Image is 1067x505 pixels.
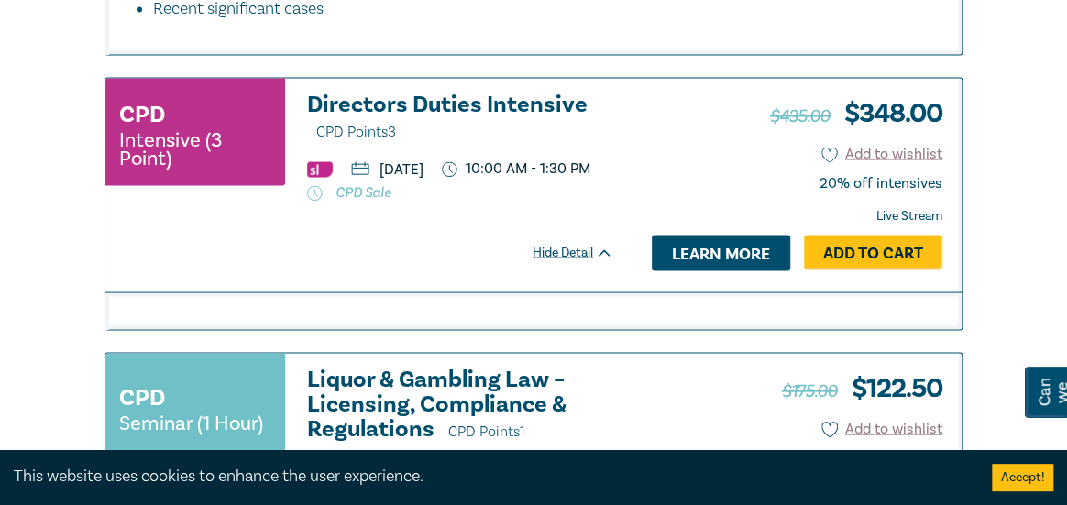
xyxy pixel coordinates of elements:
[821,418,943,439] button: Add to wishlist
[14,465,964,489] div: This website uses cookies to enhance the user experience.
[770,104,830,127] span: $435.00
[821,143,943,164] button: Add to wishlist
[307,182,613,201] p: CPD Sale
[119,130,271,167] small: Intensive (3 Point)
[351,161,423,176] p: [DATE]
[119,380,165,413] h3: CPD
[782,379,838,402] span: $175.00
[533,243,633,261] div: Hide Detail
[119,413,263,432] small: Seminar (1 Hour)
[876,207,942,224] strong: Live Stream
[825,449,942,467] div: 30% off seminars
[119,97,165,130] h3: CPD
[307,92,613,144] h3: Directors Duties Intensive
[782,367,942,409] h3: $ 122.50
[448,422,525,440] span: CPD Points 1
[804,235,942,269] a: Add to Cart
[307,161,333,177] img: Substantive Law
[307,92,613,144] a: Directors Duties Intensive CPD Points3
[307,367,613,444] h3: Liquor & Gambling Law – Licensing, Compliance & Regulations
[652,235,790,269] a: Learn more
[819,174,942,192] div: 20% off intensives
[442,159,590,177] p: 10:00 AM - 1:30 PM
[992,464,1053,491] button: Accept cookies
[316,122,396,140] span: CPD Points 3
[770,92,942,134] h3: $ 348.00
[307,367,613,444] a: Liquor & Gambling Law – Licensing, Compliance & Regulations CPD Points1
